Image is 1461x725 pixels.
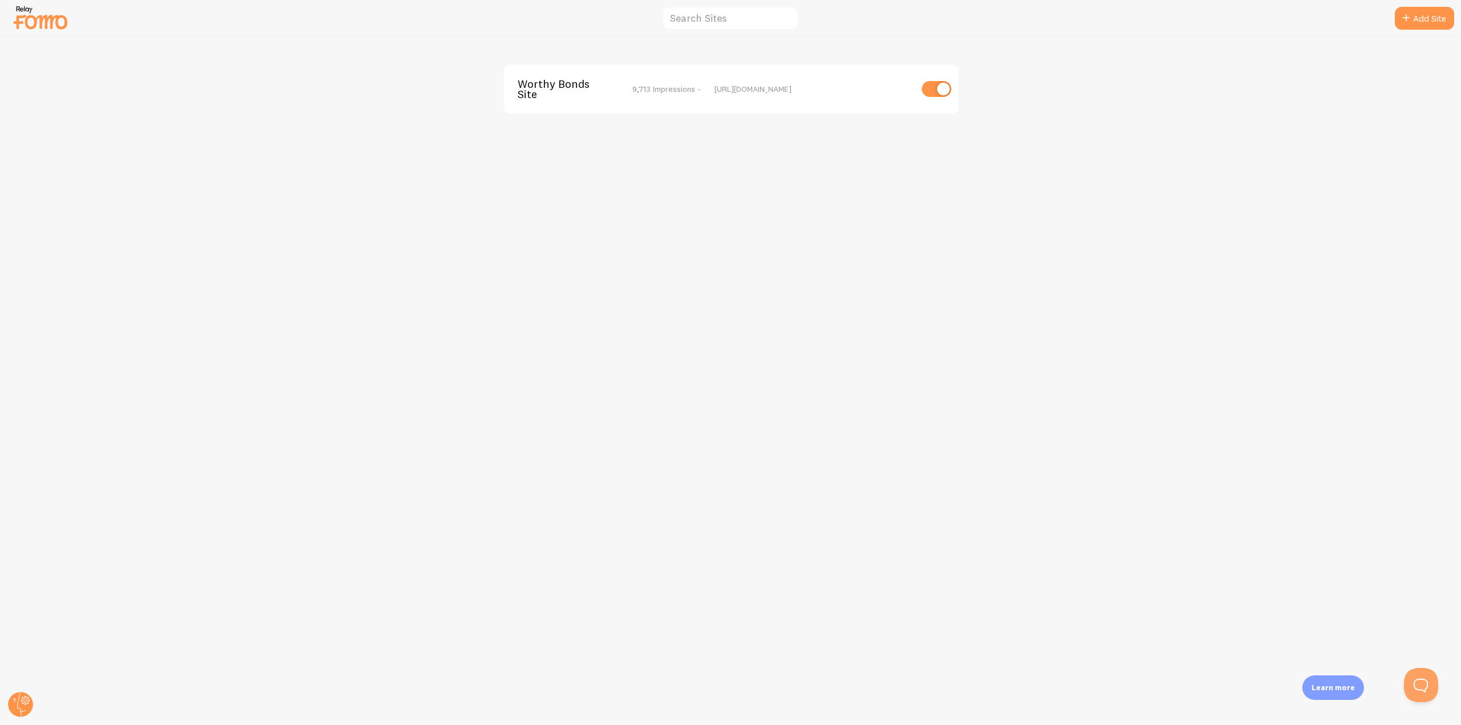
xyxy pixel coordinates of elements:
iframe: Help Scout Beacon - Open [1404,668,1438,702]
p: Learn more [1311,682,1355,693]
span: 9,713 Impressions - [632,84,701,94]
img: fomo-relay-logo-orange.svg [12,3,69,32]
div: [URL][DOMAIN_NAME] [715,84,911,94]
span: Worthy Bonds Site [518,79,610,100]
div: Learn more [1302,675,1364,700]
